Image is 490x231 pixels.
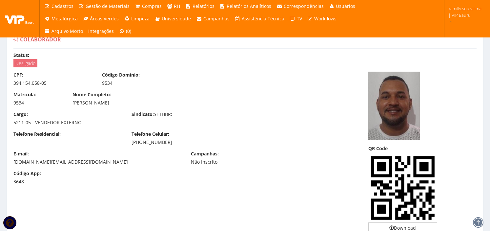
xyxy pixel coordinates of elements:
[20,36,61,43] span: Colaborador
[13,131,61,137] label: Telefone Residencial:
[131,15,150,22] span: Limpeza
[142,3,162,9] span: Compras
[368,72,420,140] img: luiz-1711985602660ad3c29af61.JPG
[13,80,92,86] div: 394.154.058-05
[116,25,134,37] a: (0)
[227,3,271,9] span: Relatórios Analíticos
[80,12,122,25] a: Áreas Verdes
[297,15,302,22] span: TV
[90,15,119,22] span: Áreas Verdes
[314,15,337,22] span: Workflows
[232,12,287,25] a: Assistência Técnica
[5,14,34,24] img: logo
[72,91,111,98] label: Nome Completo:
[13,159,181,165] div: [DOMAIN_NAME][EMAIL_ADDRESS][DOMAIN_NAME]
[42,12,80,25] a: Metalúrgica
[336,3,355,9] span: Usuários
[13,52,29,58] label: Status:
[102,72,140,78] label: Código Domínio:
[13,72,23,78] label: CPF:
[51,15,78,22] span: Metalúrgica
[86,3,130,9] span: Gestão de Materiais
[193,3,214,9] span: Relatórios
[13,91,36,98] label: Matrícula:
[51,28,83,34] span: Arquivo Morto
[174,3,180,9] span: RH
[194,12,232,25] a: Campanhas
[284,3,324,9] span: Correspondências
[13,59,37,67] span: Desligado
[368,153,437,222] img: A2QvmIAAAAAElFTkSuQmCC
[13,170,41,177] label: Código App:
[191,150,219,157] label: Campanhas:
[102,80,181,86] div: 9534
[132,111,154,118] label: Sindicato:
[88,28,114,34] span: Integrações
[132,131,169,137] label: Telefone Celular:
[13,150,29,157] label: E-mail:
[287,12,305,25] a: TV
[13,100,63,106] div: 9534
[127,111,245,119] div: SETHBR;
[51,3,73,9] span: Cadastros
[203,15,230,22] span: Campanhas
[13,111,28,118] label: Cargo:
[368,145,388,152] label: QR Code
[448,5,481,18] span: kamilly.souzalima | VIP Bauru
[162,15,191,22] span: Universidade
[152,12,194,25] a: Universidade
[191,159,270,165] div: Não Inscrito
[13,178,63,185] div: 3648
[42,25,86,37] a: Arquivo Morto
[13,119,122,126] div: 5211-05 - VENDEDOR EXTERNO
[132,139,240,146] div: [PHONE_NUMBER]
[242,15,284,22] span: Assistência Técnica
[121,12,152,25] a: Limpeza
[126,28,131,34] span: (0)
[86,25,116,37] a: Integrações
[305,12,339,25] a: Workflows
[72,100,299,106] div: [PERSON_NAME]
